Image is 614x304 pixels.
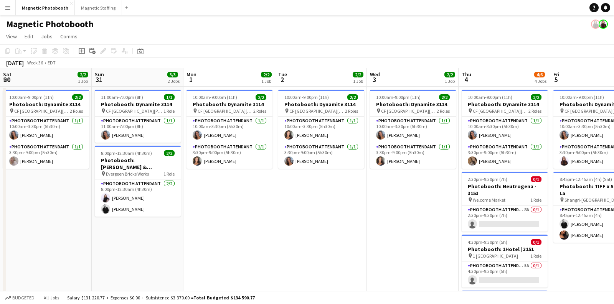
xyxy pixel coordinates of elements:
span: 2/2 [72,94,83,100]
h3: Photobooth: Dynamite 3114 [462,101,548,108]
div: EDT [48,60,56,66]
h3: Photobooth: Dynamite 3114 [95,101,181,108]
span: CF [GEOGRAPHIC_DATA][PERSON_NAME] [14,108,70,114]
span: 3/3 [167,72,178,77]
span: 31 [94,75,104,84]
span: Evergeen Bricks Works [106,171,149,177]
h1: Magnetic Photobooth [6,18,94,30]
span: 1 [185,75,196,84]
div: Salary $131 220.77 + Expenses $0.00 + Subsistence $3 370.00 = [67,295,255,301]
span: 0/1 [531,176,541,182]
app-job-card: 2:30pm-9:30pm (7h)0/1Photobooth: Neutrogena - 3153 Welcome Market1 RolePhotobooth Attendant8A0/12... [462,172,548,232]
h3: Photobooth: Dynamite 3114 [187,101,272,108]
div: 2 Jobs [168,78,180,84]
button: Budgeted [4,294,36,302]
div: 1 Job [261,78,271,84]
app-card-role: Photobooth Attendant5A0/14:30pm-9:30pm (5h) [462,261,548,288]
span: Welcome Market [473,197,505,203]
app-card-role: Photobooth Attendant1/110:00am-3:30pm (5h30m)[PERSON_NAME] [462,117,548,143]
span: 8:45pm-12:45am (4h) (Sat) [560,176,612,182]
span: 2/2 [256,94,266,100]
app-job-card: 10:00am-9:00pm (11h)2/2Photobooth: Dynamite 3114 CF [GEOGRAPHIC_DATA][PERSON_NAME]2 RolesPhotoboo... [278,90,364,169]
span: 1 [GEOGRAPHIC_DATA] [473,253,518,259]
app-card-role: Photobooth Attendant1/110:00am-3:30pm (5h30m)[PERSON_NAME] [370,117,456,143]
div: 11:00am-7:00pm (8h)1/1Photobooth: Dynamite 3114 CF [GEOGRAPHIC_DATA][PERSON_NAME]1 RolePhotobooth... [95,90,181,143]
app-card-role: Photobooth Attendant1/110:00am-3:30pm (5h30m)[PERSON_NAME] [187,117,272,143]
h3: Photobooth: Dynamite 3114 [278,101,364,108]
a: View [3,31,20,41]
div: 4 Jobs [535,78,546,84]
div: 1 Job [445,78,455,84]
span: View [6,33,17,40]
span: Total Budgeted $134 590.77 [193,295,255,301]
app-card-role: Photobooth Attendant2/28:00pm-12:30am (4h30m)[PERSON_NAME][PERSON_NAME] [95,179,181,217]
span: Budgeted [12,295,35,301]
app-card-role: Photobooth Attendant8A0/12:30pm-9:30pm (7h) [462,205,548,232]
span: 2 [277,75,287,84]
span: 2 Roles [345,108,358,114]
app-card-role: Photobooth Attendant1/111:00am-7:00pm (8h)[PERSON_NAME] [95,117,181,143]
span: 2/2 [78,72,88,77]
button: Magnetic Photobooth [16,0,75,15]
span: 2/2 [531,94,541,100]
a: Comms [57,31,81,41]
span: 2/2 [353,72,363,77]
app-card-role: Photobooth Attendant1/13:30pm-9:00pm (5h30m)[PERSON_NAME] [187,143,272,169]
span: 5 [552,75,560,84]
app-card-role: Photobooth Attendant1/110:00am-3:30pm (5h30m)[PERSON_NAME] [3,117,89,143]
span: 4 [460,75,471,84]
span: Edit [25,33,33,40]
span: 10:00am-9:00pm (11h) [468,94,512,100]
span: 10:00am-9:00pm (11h) [193,94,237,100]
h3: Photobooth: 1Hotel | 3151 [462,246,548,253]
app-job-card: 10:00am-9:00pm (11h)2/2Photobooth: Dynamite 3114 CF [GEOGRAPHIC_DATA][PERSON_NAME]2 RolesPhotoboo... [370,90,456,169]
app-job-card: 10:00am-9:00pm (11h)2/2Photobooth: Dynamite 3114 CF [GEOGRAPHIC_DATA][PERSON_NAME]2 RolesPhotoboo... [462,90,548,169]
span: Mon [187,71,196,78]
button: Magnetic Staffing [75,0,122,15]
span: CF [GEOGRAPHIC_DATA][PERSON_NAME] [106,108,163,114]
app-job-card: 8:00pm-12:30am (4h30m) (Mon)2/2Photobooth: [PERSON_NAME] & [PERSON_NAME]'s Wedding 2881 Evergeen ... [95,146,181,217]
div: 1 Job [78,78,88,84]
span: 4/6 [534,72,545,77]
span: 0/1 [531,239,541,245]
span: Comms [60,33,78,40]
span: 1 Role [163,171,175,177]
h3: Photobooth: [PERSON_NAME] & [PERSON_NAME]'s Wedding 2881 [95,157,181,171]
span: Week 36 [25,60,45,66]
h3: Photobooth: Neutrogena - 3153 [462,183,548,197]
span: CF [GEOGRAPHIC_DATA][PERSON_NAME] [473,108,528,114]
a: Edit [21,31,36,41]
span: 10:00am-9:00pm (11h) [560,94,604,100]
span: 8:00pm-12:30am (4h30m) (Mon) [101,150,164,156]
h3: Photobooth: Dynamite 3114 [3,101,89,108]
span: Sat [3,71,12,78]
app-job-card: 10:00am-9:00pm (11h)2/2Photobooth: Dynamite 3114 CF [GEOGRAPHIC_DATA][PERSON_NAME]2 RolesPhotoboo... [187,90,272,169]
span: 1/1 [164,94,175,100]
app-job-card: 4:30pm-9:30pm (5h)0/1Photobooth: 1Hotel | 3151 1 [GEOGRAPHIC_DATA]1 RolePhotobooth Attendant5A0/1... [462,235,548,288]
span: Fri [553,71,560,78]
app-card-role: Photobooth Attendant1/110:00am-3:30pm (5h30m)[PERSON_NAME] [278,117,364,143]
span: 10:00am-9:00pm (11h) [376,94,421,100]
span: 3 [369,75,380,84]
span: 2:30pm-9:30pm (7h) [468,176,507,182]
app-card-role: Photobooth Attendant1/13:30pm-9:00pm (5h30m)[PERSON_NAME] [462,143,548,169]
span: Thu [462,71,471,78]
span: 11:00am-7:00pm (8h) [101,94,143,100]
span: Sun [95,71,104,78]
app-job-card: 10:00am-9:00pm (11h)2/2Photobooth: Dynamite 3114 CF [GEOGRAPHIC_DATA][PERSON_NAME]2 RolesPhotoboo... [3,90,89,169]
app-user-avatar: Maria Lopes [599,20,608,29]
span: 1 Role [163,108,175,114]
app-card-role: Photobooth Attendant1/13:30pm-9:00pm (5h30m)[PERSON_NAME] [3,143,89,169]
span: 2/2 [261,72,272,77]
span: Jobs [41,33,53,40]
span: 2/2 [347,94,358,100]
span: Wed [370,71,380,78]
span: 30 [2,75,12,84]
span: All jobs [42,295,61,301]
